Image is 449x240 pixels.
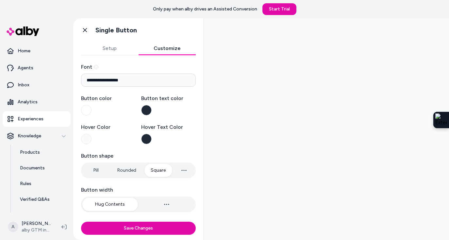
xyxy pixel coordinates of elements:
button: Hug Contents [82,198,138,211]
button: Knowledge [3,128,71,144]
label: Button text color [141,94,196,102]
button: Button text color [141,105,152,115]
button: Setup [81,42,139,55]
p: Verified Q&As [20,196,50,203]
a: Inbox [3,77,71,93]
a: Home [3,43,71,59]
p: Agents [18,65,33,71]
img: Extension Icon [435,113,447,127]
p: Inbox [18,82,29,88]
a: Verified Q&As [13,192,71,207]
a: Reviews [13,207,71,223]
p: Rules [20,180,31,187]
p: Products [20,149,40,156]
a: Products [13,145,71,160]
button: Rounded [111,164,143,177]
button: A[PERSON_NAME]alby GTM internal [4,216,56,237]
button: Hover Text Color [141,134,152,144]
span: alby GTM internal [22,227,51,233]
p: [PERSON_NAME] [22,220,51,227]
button: Button color [81,105,91,115]
label: Button shape [81,152,196,160]
p: Knowledge [18,133,41,139]
img: alby Logo [7,26,39,36]
button: Hover Color [81,134,91,144]
button: Save Changes [81,222,196,235]
button: Pill [82,164,109,177]
button: Customize [139,42,196,55]
a: Analytics [3,94,71,110]
p: Documents [20,165,45,171]
label: Button width [81,186,196,194]
a: Start Trial [262,3,296,15]
label: Button color [81,94,136,102]
p: Home [18,48,30,54]
button: Square [144,164,172,177]
p: Reviews [20,212,37,218]
span: A [8,222,18,232]
p: Only pay when alby drives an Assisted Conversion [153,6,257,12]
label: Hover Color [81,123,136,131]
label: Font [81,63,196,71]
a: Rules [13,176,71,192]
label: Hover Text Color [141,123,196,131]
a: Documents [13,160,71,176]
p: Analytics [18,99,38,105]
h1: Single Button [95,26,137,34]
p: Experiences [18,116,43,122]
a: Agents [3,60,71,76]
a: Experiences [3,111,71,127]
